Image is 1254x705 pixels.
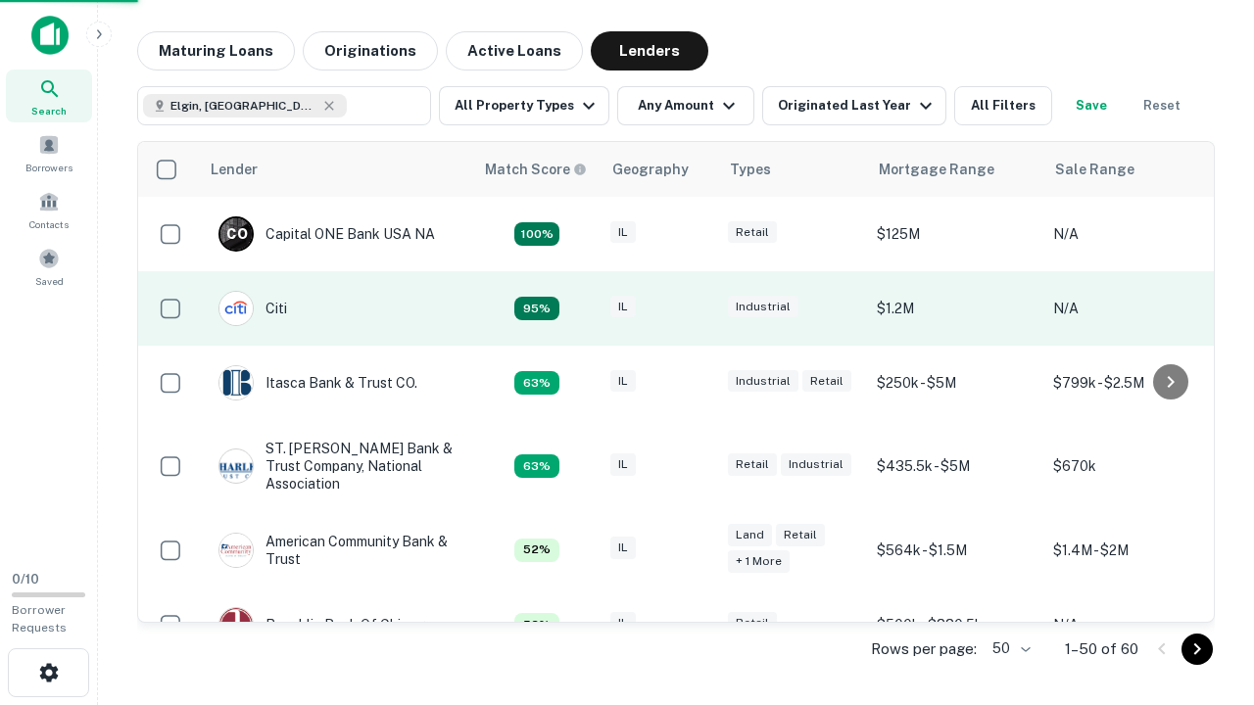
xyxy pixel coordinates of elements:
[218,365,417,400] div: Itasca Bank & Trust CO.
[728,612,777,634] div: Retail
[612,158,689,181] div: Geography
[35,273,64,289] span: Saved
[781,453,851,476] div: Industrial
[591,31,708,70] button: Lenders
[1043,513,1220,587] td: $1.4M - $2M
[219,366,253,399] img: picture
[29,216,69,232] span: Contacts
[610,296,636,318] div: IL
[776,524,825,546] div: Retail
[1182,634,1213,665] button: Go to next page
[514,371,559,395] div: Capitalize uses an advanced AI algorithm to match your search with the best lender. The match sco...
[867,142,1043,197] th: Mortgage Range
[31,16,69,55] img: capitalize-icon.png
[137,31,295,70] button: Maturing Loans
[446,31,583,70] button: Active Loans
[25,160,72,175] span: Borrowers
[610,537,636,559] div: IL
[199,142,473,197] th: Lender
[601,142,718,197] th: Geography
[867,513,1043,587] td: $564k - $1.5M
[170,97,317,115] span: Elgin, [GEOGRAPHIC_DATA], [GEOGRAPHIC_DATA]
[985,634,1034,663] div: 50
[867,420,1043,513] td: $435.5k - $5M
[867,587,1043,662] td: $500k - $880.5k
[485,159,587,180] div: Capitalize uses an advanced AI algorithm to match your search with the best lender. The match sco...
[219,449,253,483] img: picture
[867,346,1043,420] td: $250k - $5M
[514,613,559,636] div: Capitalize uses an advanced AI algorithm to match your search with the best lender. The match sco...
[730,158,771,181] div: Types
[514,297,559,320] div: Capitalize uses an advanced AI algorithm to match your search with the best lender. The match sco...
[802,370,851,393] div: Retail
[218,216,435,252] div: Capital ONE Bank USA NA
[867,197,1043,271] td: $125M
[6,126,92,179] a: Borrowers
[728,221,777,244] div: Retail
[1156,486,1254,580] iframe: Chat Widget
[879,158,994,181] div: Mortgage Range
[617,86,754,125] button: Any Amount
[1043,197,1220,271] td: N/A
[219,534,253,567] img: picture
[514,454,559,478] div: Capitalize uses an advanced AI algorithm to match your search with the best lender. The match sco...
[778,94,938,117] div: Originated Last Year
[1055,158,1134,181] div: Sale Range
[1043,346,1220,420] td: $799k - $2.5M
[728,453,777,476] div: Retail
[718,142,867,197] th: Types
[867,271,1043,346] td: $1.2M
[218,440,454,493] div: ST. [PERSON_NAME] Bank & Trust Company, National Association
[610,370,636,393] div: IL
[514,222,559,246] div: Capitalize uses an advanced AI algorithm to match your search with the best lender. The match sco...
[871,637,977,661] p: Rows per page:
[219,292,253,325] img: picture
[954,86,1052,125] button: All Filters
[31,103,67,118] span: Search
[12,572,39,587] span: 0 / 10
[6,183,92,236] a: Contacts
[610,221,636,244] div: IL
[728,370,798,393] div: Industrial
[1043,587,1220,662] td: N/A
[6,240,92,293] a: Saved
[226,224,247,245] p: C O
[762,86,946,125] button: Originated Last Year
[211,158,258,181] div: Lender
[1043,420,1220,513] td: $670k
[12,603,67,634] span: Borrower Requests
[485,159,583,180] h6: Match Score
[218,533,454,568] div: American Community Bank & Trust
[610,612,636,634] div: IL
[6,70,92,122] a: Search
[514,539,559,562] div: Capitalize uses an advanced AI algorithm to match your search with the best lender. The match sco...
[610,453,636,476] div: IL
[728,296,798,318] div: Industrial
[728,524,772,546] div: Land
[728,550,790,573] div: + 1 more
[218,607,433,642] div: Republic Bank Of Chicago
[1060,86,1123,125] button: Save your search to get updates of matches that match your search criteria.
[1043,142,1220,197] th: Sale Range
[219,608,253,641] img: picture
[439,86,609,125] button: All Property Types
[473,142,601,197] th: Capitalize uses an advanced AI algorithm to match your search with the best lender. The match sco...
[1043,271,1220,346] td: N/A
[218,291,287,326] div: Citi
[1065,637,1138,661] p: 1–50 of 60
[1131,86,1193,125] button: Reset
[303,31,438,70] button: Originations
